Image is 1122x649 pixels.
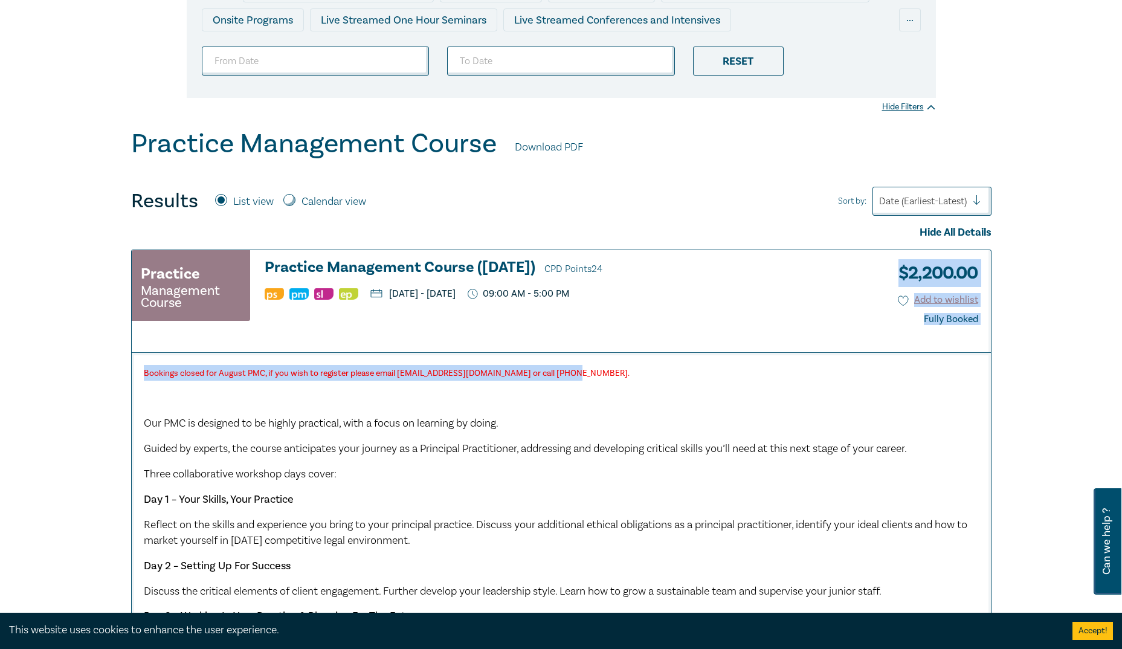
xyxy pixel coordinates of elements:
[202,47,430,76] input: From Date
[144,559,291,573] strong: Day 2 – Setting Up For Success
[202,8,304,31] div: Onsite Programs
[265,288,284,300] img: Professional Skills
[9,622,1054,638] div: This website uses cookies to enhance the user experience.
[141,285,241,309] small: Management Course
[141,263,200,285] h3: Practice
[515,140,583,155] a: Download PDF
[693,47,784,76] div: Reset
[879,195,882,208] input: Sort by
[889,259,978,287] h3: $ 2,200.00
[503,8,731,31] div: Live Streamed Conferences and Intensives
[301,194,366,210] label: Calendar view
[838,195,866,208] span: Sort by:
[289,288,309,300] img: Practice Management & Business Skills
[310,8,497,31] div: Live Streamed One Hour Seminars
[144,518,967,547] span: Reflect on the skills and experience you bring to your principal practice. Discuss your additiona...
[1101,496,1112,587] span: Can we help ?
[898,293,978,307] button: Add to wishlist
[265,259,865,277] a: Practice Management Course ([DATE]) CPD Points24
[339,288,358,300] img: Ethics & Professional Responsibility
[144,368,630,379] strong: Bookings closed for August PMC, if you wish to register please email [EMAIL_ADDRESS][DOMAIN_NAME]...
[544,263,602,275] span: CPD Points 24
[131,225,991,241] div: Hide All Details
[683,37,794,60] div: National Programs
[131,128,497,160] h1: Practice Management Course
[131,189,198,213] h4: Results
[144,609,421,623] strong: Day 3 – Working In Your Practice & Planning For The Future
[544,37,677,60] div: 10 CPD Point Packages
[1072,622,1113,640] button: Accept cookies
[468,288,570,300] p: 09:00 AM - 5:00 PM
[202,37,393,60] div: Live Streamed Practical Workshops
[314,288,334,300] img: Substantive Law
[144,467,337,481] span: Three collaborative workshop days cover:
[144,492,294,506] strong: Day 1 – Your Skills, Your Practice
[233,194,274,210] label: List view
[924,314,978,325] div: Fully Booked
[370,289,456,299] p: [DATE] - [DATE]
[447,47,675,76] input: To Date
[265,259,865,277] h3: Practice Management Course ([DATE])
[144,584,882,598] span: Discuss the critical elements of client engagement. Further develop your leadership style. Learn ...
[144,442,907,456] span: Guided by experts, the course anticipates your journey as a Principal Practitioner, addressing an...
[399,37,538,60] div: Pre-Recorded Webcasts
[882,101,936,113] div: Hide Filters
[899,8,921,31] div: ...
[144,416,498,430] span: Our PMC is designed to be highly practical, with a focus on learning by doing.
